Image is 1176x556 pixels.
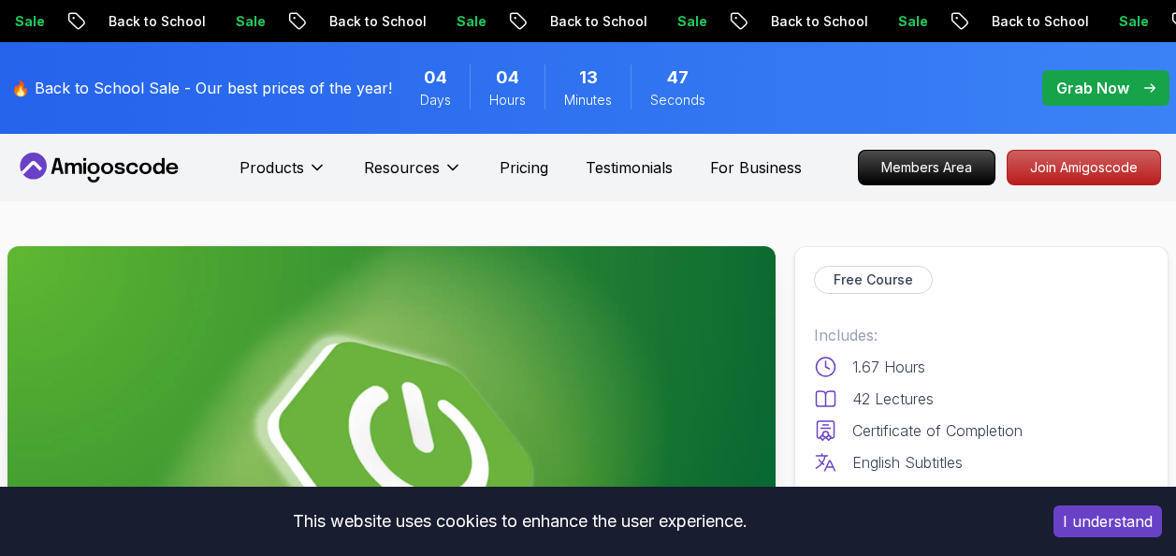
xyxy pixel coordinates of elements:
[834,271,913,289] p: Free Course
[535,12,662,31] p: Back to School
[496,65,519,91] span: 4 Hours
[852,451,963,474] p: English Subtitles
[977,12,1104,31] p: Back to School
[364,156,462,194] button: Resources
[442,12,501,31] p: Sale
[814,485,1149,507] p: Access to:
[564,91,612,110] span: Minutes
[662,12,722,31] p: Sale
[420,91,451,110] span: Days
[11,77,392,99] p: 🔥 Back to School Sale - Our best prices of the year!
[1056,77,1129,99] p: Grab Now
[94,12,221,31] p: Back to School
[586,156,673,179] a: Testimonials
[667,65,689,91] span: 47 Seconds
[1008,151,1160,184] p: Join Amigoscode
[424,65,447,91] span: 4 Days
[14,501,1025,542] div: This website uses cookies to enhance the user experience.
[1007,150,1161,185] a: Join Amigoscode
[1053,505,1162,537] button: Accept cookies
[314,12,442,31] p: Back to School
[579,65,598,91] span: 13 Minutes
[500,156,548,179] a: Pricing
[364,156,440,179] p: Resources
[650,91,705,110] span: Seconds
[756,12,883,31] p: Back to School
[852,419,1023,442] p: Certificate of Completion
[240,156,304,179] p: Products
[814,324,1149,346] p: Includes:
[240,156,327,194] button: Products
[858,150,995,185] a: Members Area
[852,388,934,410] p: 42 Lectures
[859,151,995,184] p: Members Area
[710,156,802,179] a: For Business
[883,12,943,31] p: Sale
[852,356,925,378] p: 1.67 Hours
[1104,12,1164,31] p: Sale
[489,91,526,110] span: Hours
[221,12,281,31] p: Sale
